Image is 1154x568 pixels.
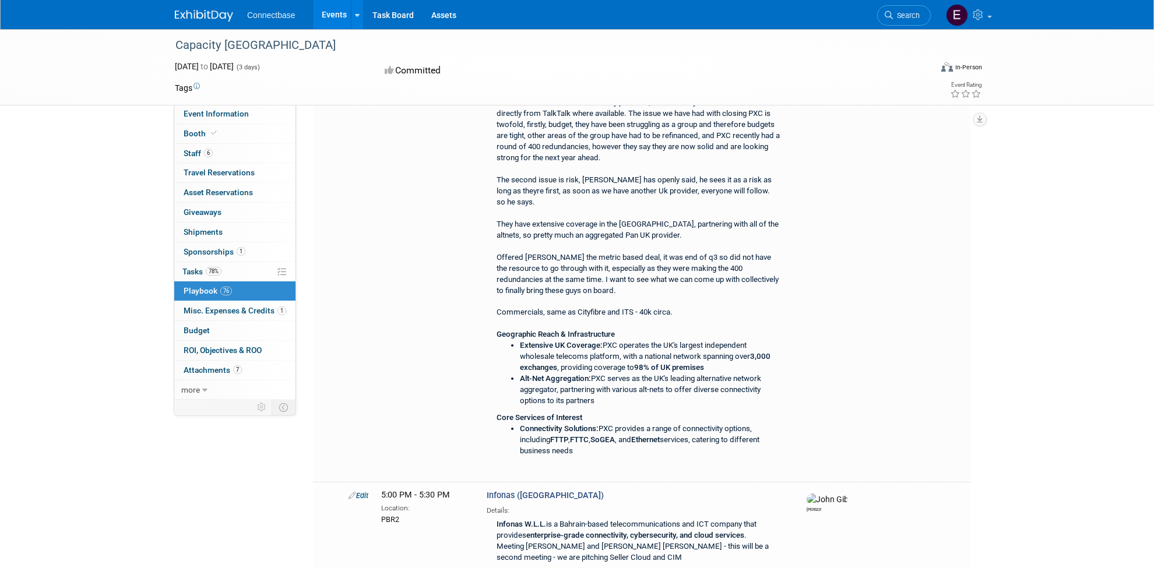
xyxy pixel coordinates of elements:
a: Asset Reservations [174,183,295,202]
div: Details: [487,502,786,516]
b: Geographic Reach & Infrastructure [497,330,615,338]
li: PXC operates the UK's largest independent wholesale telecoms platform, with a national network sp... [520,340,780,373]
span: Travel Reservations [184,168,255,177]
a: Event Information [174,104,295,124]
span: 1 [277,306,286,315]
a: Travel Reservations [174,163,295,182]
div: John Giblin [807,505,821,513]
span: Shipments [184,227,223,237]
b: Ethernet [631,435,660,444]
span: Budget [184,326,210,335]
a: Search [877,5,931,26]
b: 98% of UK premises [634,363,704,372]
a: Booth [174,124,295,143]
span: Misc. Expenses & Credits [184,306,286,315]
a: Tasks78% [174,262,295,281]
span: ROI, Objectives & ROO [184,345,262,355]
span: Tasks [182,267,221,276]
i: Booth reservation complete [211,130,217,136]
img: Format-Inperson.png [941,62,953,72]
img: John Giblin [807,493,847,505]
span: Infonas ([GEOGRAPHIC_DATA]) [487,491,604,500]
a: Giveaways [174,203,295,222]
b: SoGEA [590,435,615,444]
b: enterprise-grade connectivity, cybersecurity, and cloud services [526,531,744,539]
span: Event Information [184,109,249,118]
div: PBR2 [381,513,469,525]
a: Sponsorships1 [174,242,295,262]
span: 6 [204,149,213,157]
b: Connectivity Solutions: [520,424,599,433]
span: Sponsorships [184,247,245,256]
li: PXC serves as the UK's leading alternative network aggregator, partnering with various alt-nets t... [520,373,780,407]
div: Event Format [862,61,982,78]
span: 5:00 PM - 5:30 PM [381,490,450,500]
b: Extensive UK Coverage: [520,341,603,350]
td: Personalize Event Tab Strip [252,400,272,415]
span: Staff [184,149,213,158]
div: Committed [381,61,639,81]
span: (3 days) [235,63,260,71]
td: Toggle Event Tabs [272,400,296,415]
a: ROI, Objectives & ROO [174,341,295,360]
div: [PERSON_NAME] - Head of Carriers and Altnets History, longstanding history with PXC, PXC used to ... [487,61,786,467]
a: Staff6 [174,144,295,163]
a: Shipments [174,223,295,242]
span: 78% [206,267,221,276]
li: PXC provides a range of connectivity options, including , , , and services, catering to different... [520,424,780,457]
div: Location: [381,502,469,513]
span: 1 [237,247,245,256]
img: Edison Smith-Stubbs [946,4,968,26]
span: Connectbase [247,10,295,20]
a: Attachments7 [174,361,295,380]
img: ExhibitDay [175,10,233,22]
b: FTTP [550,435,568,444]
b: FTTC [570,435,589,444]
span: to [199,62,210,71]
b: Alt-Net Aggregation: [520,374,591,383]
span: [DATE] [DATE] [175,62,234,71]
div: Event Rating [950,82,981,88]
div: Capacity [GEOGRAPHIC_DATA] [171,35,913,56]
td: Tags [175,82,200,94]
span: Search [893,11,920,20]
span: Asset Reservations [184,188,253,197]
span: Giveaways [184,207,221,217]
div: In-Person [955,63,982,72]
a: Edit [349,491,368,500]
a: Playbook76 [174,281,295,301]
span: 7 [233,365,242,374]
span: Attachments [184,365,242,375]
span: Playbook [184,286,232,295]
a: Budget [174,321,295,340]
b: Infonas W.L.L. [497,520,546,528]
a: more [174,380,295,400]
a: Misc. Expenses & Credits1 [174,301,295,320]
span: more [181,385,200,394]
div: is a Bahrain-based telecommunications and ICT company that provides . Meeting [PERSON_NAME] and [... [487,516,786,568]
b: Core Services of Interest [497,413,582,422]
span: 76 [220,287,232,295]
span: Booth [184,129,219,138]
